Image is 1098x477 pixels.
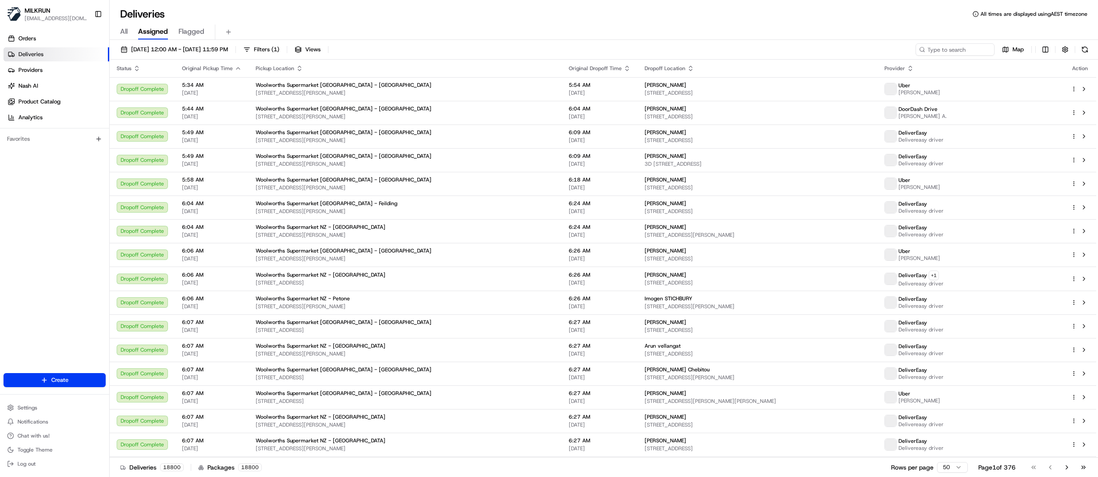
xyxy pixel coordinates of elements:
span: [DATE] [569,350,631,357]
span: 6:09 AM [569,153,631,160]
span: [PERSON_NAME] Chebitou [645,366,709,373]
span: [STREET_ADDRESS][PERSON_NAME] [256,350,555,357]
span: Woolworths Supermarket [GEOGRAPHIC_DATA] - [GEOGRAPHIC_DATA] [256,105,431,112]
button: [DATE] 12:00 AM - [DATE] 11:59 PM [117,43,232,56]
span: Delivereasy driver [898,303,944,310]
span: [STREET_ADDRESS] [645,445,870,452]
span: [STREET_ADDRESS] [645,113,870,120]
span: Delivereasy driver [898,421,944,428]
span: [PERSON_NAME] [645,247,686,254]
span: [DATE] [182,279,242,286]
span: 6:07 AM [182,413,242,420]
span: [STREET_ADDRESS] [256,398,555,405]
button: Views [291,43,324,56]
span: 6:24 AM [569,224,631,231]
span: 6:24 AM [569,200,631,207]
span: [STREET_ADDRESS][PERSON_NAME] [256,184,555,191]
span: MILKRUN [25,6,50,15]
span: Notifications [18,418,48,425]
span: [DATE] [182,445,242,452]
button: Map [998,43,1028,56]
span: [DATE] [182,208,242,215]
a: Product Catalog [4,95,109,109]
span: 6:09 AM [569,129,631,136]
span: Delivereasy driver [898,445,944,452]
span: Status [117,65,132,72]
span: 6:06 AM [182,295,242,302]
span: [PERSON_NAME] [645,224,686,231]
span: Uber [898,390,910,397]
div: Deliveries [120,463,184,472]
span: Views [305,46,321,53]
span: [STREET_ADDRESS] [256,279,555,286]
a: Nash AI [4,79,109,93]
span: Map [1012,46,1024,53]
span: [DATE] [569,445,631,452]
span: [DATE] [182,184,242,191]
input: Type to search [916,43,995,56]
span: Original Pickup Time [182,65,233,72]
span: [STREET_ADDRESS][PERSON_NAME] [256,89,555,96]
span: [STREET_ADDRESS][PERSON_NAME] [256,137,555,144]
span: Uber [898,82,910,89]
span: [STREET_ADDRESS][PERSON_NAME] [256,421,555,428]
span: [DATE] [569,327,631,334]
span: DeliverEasy [898,367,927,374]
a: Deliveries [4,47,109,61]
span: 6:27 AM [569,366,631,373]
span: Product Catalog [18,98,61,106]
span: 5:49 AM [182,129,242,136]
button: Toggle Theme [4,444,106,456]
button: Create [4,373,106,387]
span: [DATE] [182,113,242,120]
span: Woolworths Supermarket NZ - [GEOGRAPHIC_DATA] [256,224,385,231]
span: [DATE] [569,137,631,144]
button: [EMAIL_ADDRESS][DOMAIN_NAME] [25,15,87,22]
span: [DATE] [569,89,631,96]
span: Uber [898,177,910,184]
span: DeliverEasy [898,200,927,207]
span: Woolworths Supermarket [GEOGRAPHIC_DATA] - [GEOGRAPHIC_DATA] [256,366,431,373]
span: [PERSON_NAME] [645,413,686,420]
button: Log out [4,458,106,470]
span: 6:26 AM [569,271,631,278]
span: [STREET_ADDRESS][PERSON_NAME] [645,231,870,238]
span: 6:07 AM [182,366,242,373]
span: Delivereasy driver [898,374,944,381]
span: 6:27 AM [569,390,631,397]
span: 3D [STREET_ADDRESS] [645,160,870,167]
span: Arun vellangat [645,342,681,349]
span: 6:27 AM [569,342,631,349]
span: [DATE] [569,184,631,191]
span: [PERSON_NAME] [645,390,686,397]
span: [DATE] [569,113,631,120]
span: [DATE] [569,421,631,428]
span: [PERSON_NAME] [898,184,940,191]
a: Analytics [4,110,109,125]
span: [DATE] [182,255,242,262]
span: 5:34 AM [182,82,242,89]
span: [DATE] [182,421,242,428]
span: DeliverEasy [898,414,927,421]
span: [STREET_ADDRESS][PERSON_NAME] [256,303,555,310]
span: [PERSON_NAME] [645,437,686,444]
span: [DATE] [569,398,631,405]
span: Assigned [138,26,168,37]
span: [STREET_ADDRESS][PERSON_NAME] [256,208,555,215]
span: Filters [254,46,279,53]
div: Packages [198,463,262,472]
span: [STREET_ADDRESS][PERSON_NAME] [645,374,870,381]
span: [DATE] [569,374,631,381]
span: [PERSON_NAME] [645,153,686,160]
span: 6:04 AM [182,224,242,231]
span: 6:26 AM [569,295,631,302]
span: Delivereasy driver [898,231,944,238]
span: DeliverEasy [898,224,927,231]
span: [STREET_ADDRESS] [256,374,555,381]
span: 6:04 AM [182,200,242,207]
span: 6:27 AM [569,437,631,444]
span: All times are displayed using AEST timezone [980,11,1087,18]
h1: Deliveries [120,7,165,21]
span: Create [51,376,68,384]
